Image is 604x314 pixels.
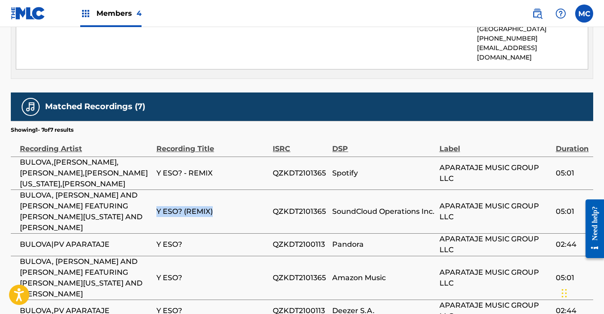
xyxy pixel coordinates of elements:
[332,206,435,217] span: SoundCloud Operations Inc.
[332,239,435,250] span: Pandora
[579,191,604,266] iframe: Resource Center
[439,201,551,222] span: APARATAJE MUSIC GROUP LLC
[477,24,588,34] p: [GEOGRAPHIC_DATA]
[20,190,152,233] span: BULOVA, [PERSON_NAME] AND [PERSON_NAME] FEATURING [PERSON_NAME][US_STATE] AND [PERSON_NAME]
[11,126,73,134] p: Showing 1 - 7 of 7 results
[556,239,589,250] span: 02:44
[156,239,268,250] span: Y ESO?
[552,5,570,23] div: Help
[80,8,91,19] img: Top Rightsholders
[20,157,152,189] span: BULOVA,[PERSON_NAME],[PERSON_NAME],[PERSON_NAME][US_STATE],[PERSON_NAME]
[528,5,546,23] a: Public Search
[562,280,567,307] div: Drag
[273,206,328,217] span: QZKDT2101365
[439,134,551,154] div: Label
[45,102,145,112] h5: Matched Recordings (7)
[273,239,328,250] span: QZKDT2100113
[555,8,566,19] img: help
[439,234,551,255] span: APARATAJE MUSIC GROUP LLC
[96,8,142,18] span: Members
[156,168,268,179] span: Y ESO? - REMIX
[137,9,142,18] span: 4
[439,267,551,289] span: APARATAJE MUSIC GROUP LLC
[556,206,589,217] span: 05:01
[477,43,588,62] p: [EMAIL_ADDRESS][DOMAIN_NAME]
[273,168,328,179] span: QZKDT2101365
[11,7,46,20] img: MLC Logo
[20,239,152,250] span: BULOVA|PV APARATAJE
[556,134,589,154] div: Duration
[20,256,152,300] span: BULOVA, [PERSON_NAME] AND [PERSON_NAME] FEATURING [PERSON_NAME][US_STATE] AND [PERSON_NAME]
[156,206,268,217] span: Y ESO? (REMIX)
[332,272,435,283] span: Amazon Music
[332,134,435,154] div: DSP
[25,102,36,112] img: Matched Recordings
[477,34,588,43] p: [PHONE_NUMBER]
[273,134,328,154] div: ISRC
[156,134,268,154] div: Recording Title
[332,168,435,179] span: Spotify
[273,272,328,283] span: QZKDT2101365
[559,271,604,314] iframe: Chat Widget
[20,134,152,154] div: Recording Artist
[556,168,589,179] span: 05:01
[556,272,589,283] span: 05:01
[439,162,551,184] span: APARATAJE MUSIC GROUP LLC
[532,8,543,19] img: search
[156,272,268,283] span: Y ESO?
[575,5,593,23] div: User Menu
